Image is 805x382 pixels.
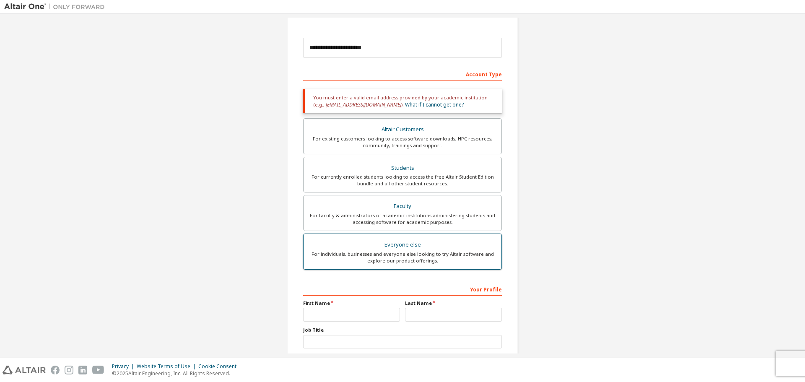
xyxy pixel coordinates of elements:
div: Everyone else [309,239,496,251]
div: Faculty [309,200,496,212]
span: [EMAIL_ADDRESS][DOMAIN_NAME] [326,101,401,108]
img: facebook.svg [51,366,60,374]
label: Last Name [405,300,502,307]
p: © 2025 Altair Engineering, Inc. All Rights Reserved. [112,370,241,377]
div: Your Profile [303,282,502,296]
label: First Name [303,300,400,307]
img: Altair One [4,3,109,11]
div: Account Type [303,67,502,81]
label: Job Title [303,327,502,333]
div: Altair Customers [309,124,496,135]
div: Cookie Consent [198,363,241,370]
img: altair_logo.svg [3,366,46,374]
img: instagram.svg [65,366,73,374]
a: What if I cannot get one? [405,101,464,108]
img: youtube.svg [92,366,104,374]
div: For individuals, businesses and everyone else looking to try Altair software and explore our prod... [309,251,496,264]
img: linkedin.svg [78,366,87,374]
div: Students [309,162,496,174]
div: Website Terms of Use [137,363,198,370]
div: You must enter a valid email address provided by your academic institution (e.g., ). [303,89,502,113]
div: For faculty & administrators of academic institutions administering students and accessing softwa... [309,212,496,226]
div: Privacy [112,363,137,370]
div: For existing customers looking to access software downloads, HPC resources, community, trainings ... [309,135,496,149]
div: For currently enrolled students looking to access the free Altair Student Edition bundle and all ... [309,174,496,187]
